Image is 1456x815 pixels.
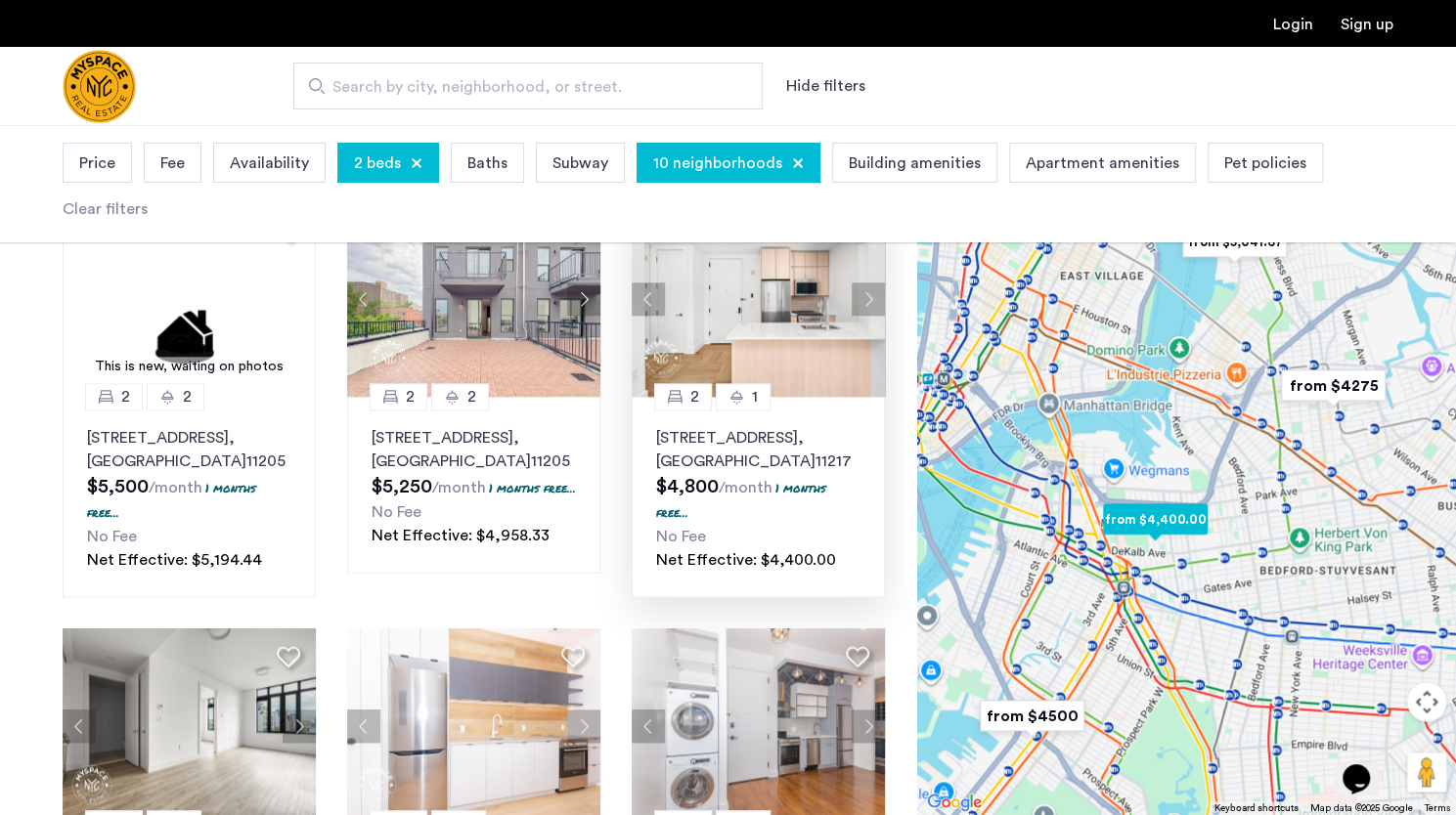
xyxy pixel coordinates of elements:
[752,385,758,408] span: 1
[786,74,865,98] button: Show or hide filters
[852,709,885,743] button: Next apartment
[354,151,401,175] span: 2 beds
[567,709,600,743] button: Next apartment
[653,151,782,175] span: 10 neighborhoods
[1273,17,1313,32] a: Login
[1407,682,1446,721] button: Map camera controls
[656,477,719,496] span: $4,800
[63,201,316,397] img: 1.gif
[1214,801,1299,815] button: Keyboard shortcuts
[372,528,550,543] span: Net Effective: $4,958.33
[347,709,380,743] button: Previous apartment
[63,50,136,123] img: logo
[121,385,130,408] span: 2
[79,151,115,175] span: Price
[632,282,665,316] button: Previous apartment
[372,477,432,496] span: $5,250
[87,529,137,544] span: No Fee
[63,397,316,597] a: 22[STREET_ADDRESS], [GEOGRAPHIC_DATA]112051 months free...No FeeNet Effective: $5,194.44
[1224,151,1306,175] span: Pet policies
[1087,490,1223,549] div: from $4,400.00
[293,63,763,109] input: Apartment Search
[332,75,708,99] span: Search by city, neighborhood, or street.
[149,480,202,495] sub: /month
[1310,803,1413,813] span: Map data ©2025 Google
[1425,801,1450,815] a: Terms (opens in new tab)
[1335,737,1397,795] iframe: chat widget
[690,385,699,408] span: 2
[230,151,309,175] span: Availability
[656,426,860,473] p: [STREET_ADDRESS] 11217
[283,709,316,743] button: Next apartment
[87,477,149,496] span: $5,500
[347,282,380,316] button: Previous apartment
[964,686,1100,746] div: from $4500
[372,426,576,473] p: [STREET_ADDRESS] 11205
[656,552,836,568] span: Net Effective: $4,400.00
[347,201,600,397] img: a8b926f1-9a91-4e5e-b036-feb4fe78ee5d_638932949351118125274df8a6.jpeg
[183,385,192,408] span: 2
[432,480,486,495] sub: /month
[632,201,885,397] img: 8515455b-be52-4141-8a40-4c35d33cf98b_638901091700274433.jpeg
[467,385,476,408] span: 2
[1407,752,1446,792] button: Drag Pegman onto the map to open Street View
[922,790,987,815] a: Open this area in Google Maps (opens a new window)
[406,385,415,408] span: 2
[467,151,507,175] span: Baths
[552,151,608,175] span: Subway
[489,480,576,496] p: 1 months free...
[72,357,306,377] div: This is new, waiting on photos
[849,151,981,175] span: Building amenities
[852,282,885,316] button: Next apartment
[87,426,291,473] p: [STREET_ADDRESS] 11205
[347,397,600,573] a: 22[STREET_ADDRESS], [GEOGRAPHIC_DATA]112051 months free...No FeeNet Effective: $4,958.33
[63,50,136,123] a: Cazamio Logo
[63,709,96,743] button: Previous apartment
[632,709,665,743] button: Previous apartment
[656,529,706,544] span: No Fee
[1265,356,1401,415] div: from $4275
[719,480,772,495] sub: /month
[87,552,262,568] span: Net Effective: $5,194.44
[567,282,600,316] button: Next apartment
[632,397,885,597] a: 21[STREET_ADDRESS], [GEOGRAPHIC_DATA]112171 months free...No FeeNet Effective: $4,400.00
[63,201,316,397] a: This is new, waiting on photos
[63,197,148,221] div: Clear filters
[1341,17,1393,32] a: Registration
[922,790,987,815] img: Google
[1026,151,1179,175] span: Apartment amenities
[372,504,421,520] span: No Fee
[160,151,185,175] span: Fee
